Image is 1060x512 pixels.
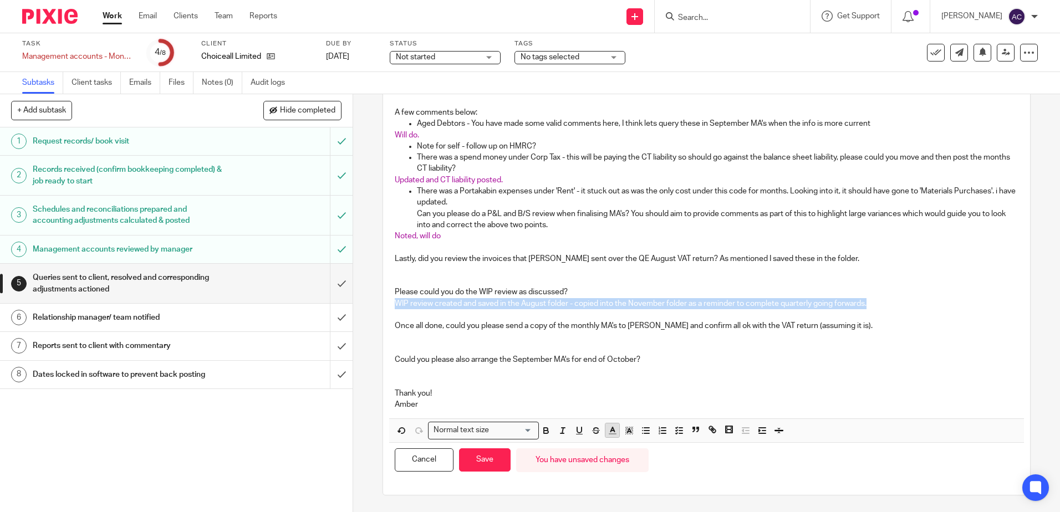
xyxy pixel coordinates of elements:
span: [DATE] [326,53,349,60]
h1: Dates locked in software to prevent back posting [33,366,223,383]
span: Get Support [837,12,880,20]
div: 4 [155,46,166,59]
p: Please could you do the WIP review as discussed? [395,286,1018,298]
a: Files [169,72,193,94]
label: Status [390,39,501,48]
label: Tags [514,39,625,48]
p: Thank you! [395,388,1018,399]
h1: Request records/ book visit [33,133,223,150]
a: Audit logs [251,72,293,94]
span: Not started [396,53,435,61]
span: No tags selected [521,53,579,61]
p: Once all done, could you please send a copy of the monthly MA's to [PERSON_NAME] and confirm all ... [395,320,1018,331]
h1: Reports sent to client with commentary [33,337,223,354]
div: 3 [11,207,27,223]
button: Hide completed [263,101,342,120]
h1: Records received (confirm bookkeeping completed) & job ready to start [33,161,223,190]
span: Updated and CT liability posted. [395,176,503,184]
input: Search [677,13,777,23]
p: Note for self - follow up on HMRC? [417,141,1018,152]
label: Due by [326,39,376,48]
div: 7 [11,338,27,354]
p: Can you please do a P&L and B/S review when finalising MA's? You should aim to provide comments a... [417,208,1018,231]
button: Cancel [395,448,453,472]
p: Amber [395,399,1018,410]
h1: Management accounts reviewed by manager [33,241,223,258]
p: WIP review created and saved in the August folder - copied into the November folder as a reminder... [395,298,1018,309]
p: There was a Portakabin expenses under 'Rent' - it stuck out as was the only cost under this code ... [417,186,1018,208]
p: Lastly, did you review the invoices that [PERSON_NAME] sent over the QE August VAT return? As men... [395,253,1018,264]
div: 2 [11,168,27,183]
div: 6 [11,310,27,325]
p: Could you please also arrange the September MA's for end of October? [395,354,1018,365]
a: Work [103,11,122,22]
a: Email [139,11,157,22]
a: Team [215,11,233,22]
p: Aged Debtors - You have made some valid comments here, I think lets query these in September MA's... [417,118,1018,129]
div: Management accounts - Monthly [22,51,133,62]
a: Subtasks [22,72,63,94]
p: [PERSON_NAME] [941,11,1002,22]
a: Client tasks [72,72,121,94]
h1: Schedules and reconciliations prepared and accounting adjustments calculated & posted [33,201,223,229]
p: There was a spend money under Corp Tax - this will be paying the CT liability so should go agains... [417,152,1018,175]
div: Search for option [428,422,539,439]
div: 8 [11,367,27,382]
span: Normal text size [431,424,491,436]
a: Emails [129,72,160,94]
img: svg%3E [1008,8,1026,25]
a: Clients [174,11,198,22]
span: Will do. [395,131,419,139]
button: Save [459,448,511,472]
p: Choiceall Limited [201,51,261,62]
a: Notes (0) [202,72,242,94]
small: /8 [160,50,166,56]
div: You have unsaved changes [516,448,649,472]
p: A few comments below: [395,107,1018,118]
a: Reports [249,11,277,22]
h1: Relationship manager/ team notified [33,309,223,326]
span: Noted, will do [395,232,441,240]
h1: Queries sent to client, resolved and corresponding adjustments actioned [33,269,223,298]
button: + Add subtask [11,101,72,120]
div: 1 [11,134,27,149]
label: Task [22,39,133,48]
div: 4 [11,242,27,257]
label: Client [201,39,312,48]
span: Hide completed [280,106,335,115]
input: Search for option [492,424,532,436]
img: Pixie [22,9,78,24]
div: 5 [11,276,27,291]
